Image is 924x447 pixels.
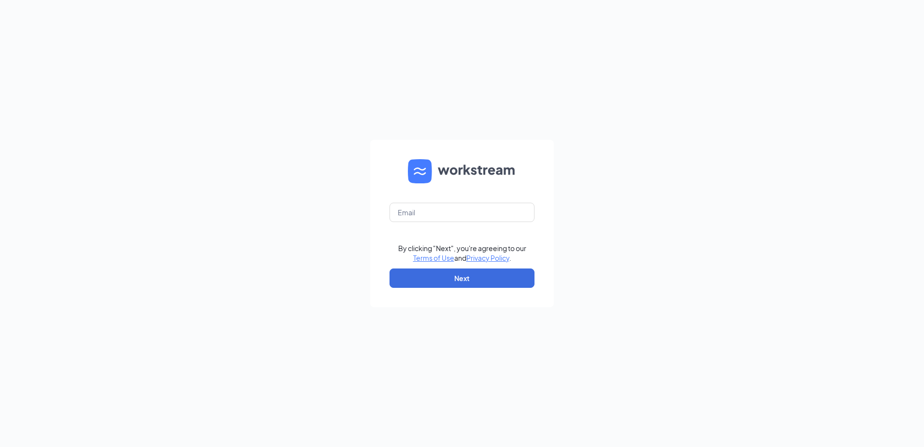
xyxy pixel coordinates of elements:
input: Email [390,203,534,222]
img: WS logo and Workstream text [408,159,516,183]
button: Next [390,268,534,288]
a: Terms of Use [413,253,454,262]
div: By clicking "Next", you're agreeing to our and . [398,243,526,263]
a: Privacy Policy [466,253,509,262]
